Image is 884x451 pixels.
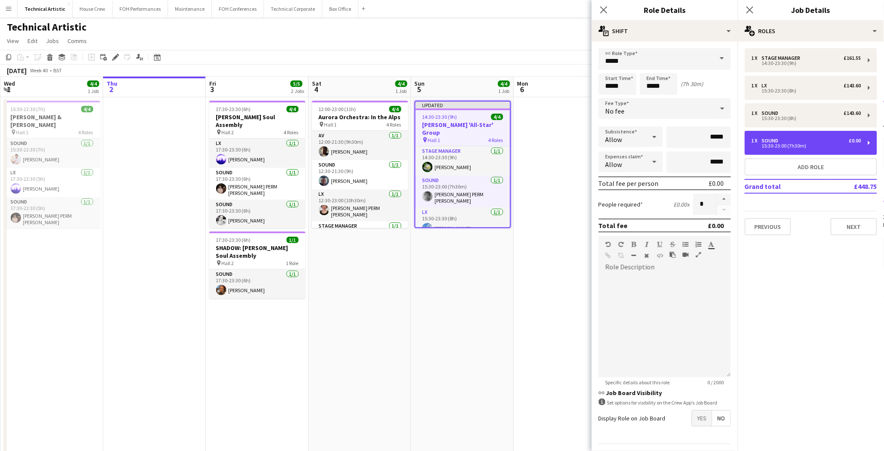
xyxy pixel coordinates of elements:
[683,251,689,258] button: Insert video
[222,129,234,136] span: Hall 2
[606,135,622,144] span: Allow
[3,84,15,94] span: 1
[312,101,408,228] div: 12:00-23:00 (11h)4/4Aurora Orchestra: In the Alps Hall 14 RolesAV1/112:00-21:30 (9h30m)[PERSON_NA...
[498,80,510,87] span: 4/4
[683,241,689,248] button: Unordered List
[88,88,99,94] div: 1 Job
[53,67,62,74] div: BST
[681,80,704,88] div: (7h 30m)
[752,144,861,148] div: 15:30-23:00 (7h30m)
[762,83,771,89] div: LX
[606,107,625,115] span: No fee
[599,414,666,422] label: Display Role on Job Board
[7,21,86,34] h1: Technical Artistic
[713,411,731,426] span: No
[762,110,782,116] div: Sound
[738,4,884,15] h3: Job Details
[599,179,659,188] div: Total fee per person
[312,80,321,87] span: Sat
[592,21,738,41] div: Shift
[16,129,29,136] span: Hall 1
[709,241,715,248] button: Text Color
[696,241,702,248] button: Ordered List
[752,83,762,89] div: 1 x
[395,80,407,87] span: 4/4
[499,88,510,94] div: 1 Job
[4,113,100,129] h3: [PERSON_NAME] & [PERSON_NAME]
[311,84,321,94] span: 4
[28,37,37,45] span: Edit
[222,260,234,266] span: Hall 2
[87,80,99,87] span: 4/4
[844,55,861,61] div: £161.55
[286,260,299,266] span: 1 Role
[212,0,264,17] button: FOH Conferences
[657,241,663,248] button: Underline
[849,138,861,144] div: £0.00
[216,237,251,243] span: 17:30-23:30 (6h)
[489,137,503,143] span: 4 Roles
[7,66,27,75] div: [DATE]
[416,146,510,176] app-card-role: Stage Manager1/114:30-23:30 (9h)[PERSON_NAME]
[312,131,408,160] app-card-role: AV1/112:00-21:30 (9h30m)[PERSON_NAME]
[291,80,303,87] span: 5/5
[3,35,22,46] a: View
[599,201,643,208] label: People required
[599,398,731,407] div: Set options for visibility on the Crew App’s Job Board
[67,37,87,45] span: Comms
[752,89,861,93] div: 15:30-23:30 (8h)
[831,218,877,235] button: Next
[428,137,440,143] span: Hall 1
[264,0,322,17] button: Technical Corporate
[209,244,306,259] h3: SHADOW: [PERSON_NAME] Soul Assembly
[416,207,510,237] app-card-role: LX1/115:30-23:30 (8h)[PERSON_NAME]
[745,179,826,193] td: Grand total
[701,379,731,386] span: 0 / 2000
[745,158,877,176] button: Add role
[491,114,503,120] span: 4/4
[752,61,861,65] div: 14:30-23:30 (9h)
[606,160,622,169] span: Allow
[209,200,306,229] app-card-role: Sound1/117:30-23:30 (6h)[PERSON_NAME]
[696,251,702,258] button: Fullscreen
[657,252,663,259] button: HTML Code
[209,232,306,299] div: 17:30-23:30 (6h)1/1SHADOW: [PERSON_NAME] Soul Assembly Hall 21 RoleSound1/117:30-23:30 (6h)[PERSO...
[11,106,46,112] span: 15:30-22:30 (7h)
[291,88,304,94] div: 2 Jobs
[209,80,216,87] span: Fri
[287,106,299,112] span: 4/4
[844,110,861,116] div: £143.60
[4,168,100,197] app-card-role: LX1/117:30-22:30 (5h)[PERSON_NAME]
[708,221,724,230] div: £0.00
[644,241,650,248] button: Italic
[752,55,762,61] div: 1 x
[717,194,731,205] button: Increase
[284,129,299,136] span: 4 Roles
[670,251,676,258] button: Paste as plain text
[4,101,100,228] div: 15:30-22:30 (7h)4/4[PERSON_NAME] & [PERSON_NAME] Hall 14 RolesSound1/115:30-22:30 (7h)[PERSON_NAM...
[43,35,62,46] a: Jobs
[46,37,59,45] span: Jobs
[631,241,637,248] button: Bold
[738,21,884,41] div: Roles
[28,67,50,74] span: Week 40
[73,0,113,17] button: House Crew
[415,101,511,228] div: Updated14:30-23:30 (9h)4/4[PERSON_NAME] 'All-Star' Group Hall 14 RolesStage Manager1/114:30-23:30...
[844,83,861,89] div: £143.60
[18,0,73,17] button: Technical Artistic
[599,221,628,230] div: Total fee
[692,411,712,426] span: Yes
[312,113,408,121] h3: Aurora Orchestra: In the Alps
[752,138,762,144] div: 1 x
[674,201,690,208] div: £0.00 x
[168,0,212,17] button: Maintenance
[599,379,677,386] span: Specific details about this role
[4,80,15,87] span: Wed
[209,139,306,168] app-card-role: LX1/117:30-23:30 (6h)[PERSON_NAME]
[606,241,612,248] button: Undo
[416,176,510,207] app-card-role: Sound1/115:30-23:00 (7h30m)[PERSON_NAME] PERM [PERSON_NAME]
[209,101,306,228] div: 17:30-23:30 (6h)4/4[PERSON_NAME] Soul Assembly Hall 24 RolesLX1/117:30-23:30 (6h)[PERSON_NAME]Sou...
[396,88,407,94] div: 1 Job
[416,121,510,136] h3: [PERSON_NAME] 'All-Star' Group
[322,0,358,17] button: Box Office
